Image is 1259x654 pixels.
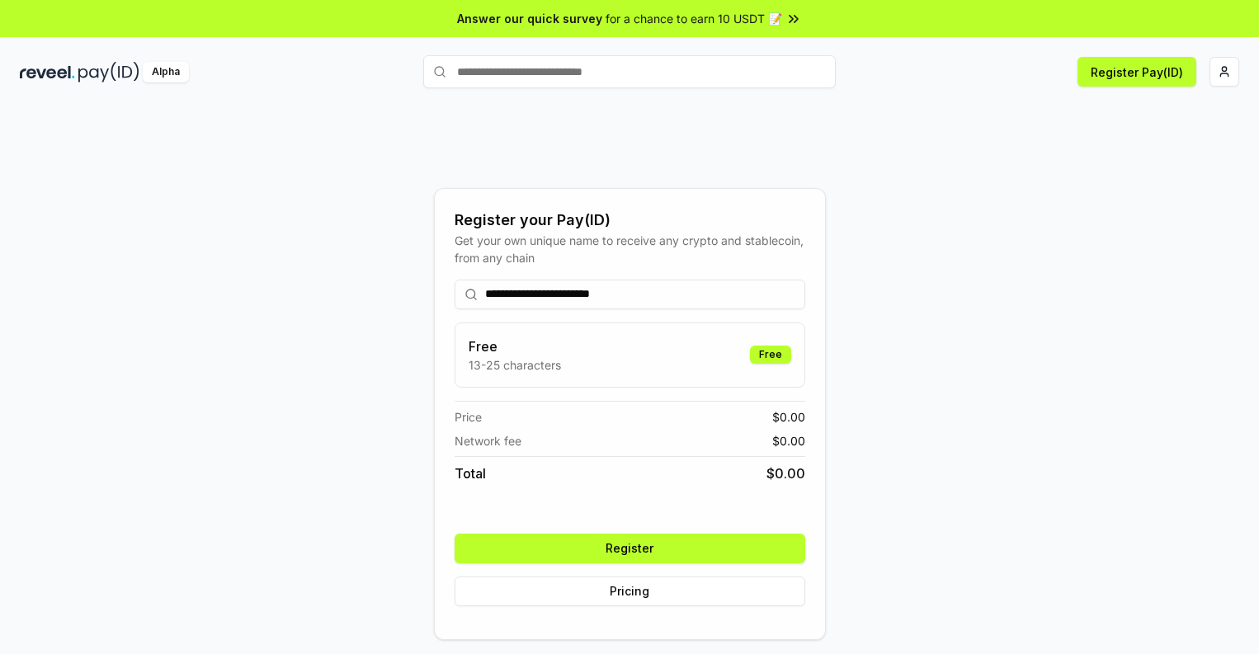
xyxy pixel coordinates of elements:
[455,432,521,449] span: Network fee
[457,10,602,27] span: Answer our quick survey
[750,346,791,364] div: Free
[143,62,189,82] div: Alpha
[469,356,561,374] p: 13-25 characters
[455,463,486,483] span: Total
[455,576,805,606] button: Pricing
[766,463,805,483] span: $ 0.00
[455,232,805,266] div: Get your own unique name to receive any crypto and stablecoin, from any chain
[20,62,75,82] img: reveel_dark
[78,62,139,82] img: pay_id
[455,209,805,232] div: Register your Pay(ID)
[1077,57,1196,87] button: Register Pay(ID)
[606,10,782,27] span: for a chance to earn 10 USDT 📝
[455,534,805,563] button: Register
[455,408,482,426] span: Price
[772,408,805,426] span: $ 0.00
[469,336,561,356] h3: Free
[772,432,805,449] span: $ 0.00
